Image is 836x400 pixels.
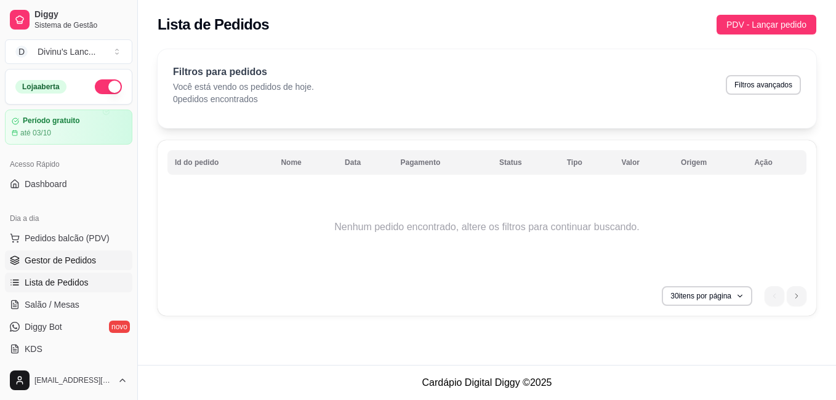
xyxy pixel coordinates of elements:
[5,250,132,270] a: Gestor de Pedidos
[25,178,67,190] span: Dashboard
[337,150,393,175] th: Data
[23,116,80,126] article: Período gratuito
[5,317,132,337] a: Diggy Botnovo
[38,46,96,58] div: Divinu's Lanc ...
[158,15,269,34] h2: Lista de Pedidos
[747,150,806,175] th: Ação
[5,366,132,395] button: [EMAIL_ADDRESS][DOMAIN_NAME]
[614,150,674,175] th: Valor
[5,295,132,314] a: Salão / Mesas
[25,343,42,355] span: KDS
[15,80,66,94] div: Loja aberta
[95,79,122,94] button: Alterar Status
[5,209,132,228] div: Dia a dia
[25,232,110,244] span: Pedidos balcão (PDV)
[662,286,752,306] button: 30itens por página
[717,15,816,34] button: PDV - Lançar pedido
[34,9,127,20] span: Diggy
[5,174,132,194] a: Dashboard
[173,65,314,79] p: Filtros para pedidos
[138,365,836,400] footer: Cardápio Digital Diggy © 2025
[5,154,132,174] div: Acesso Rápido
[560,150,614,175] th: Tipo
[5,5,132,34] a: DiggySistema de Gestão
[25,298,79,311] span: Salão / Mesas
[173,81,314,93] p: Você está vendo os pedidos de hoje.
[34,20,127,30] span: Sistema de Gestão
[25,321,62,333] span: Diggy Bot
[25,254,96,266] span: Gestor de Pedidos
[5,39,132,64] button: Select a team
[393,150,492,175] th: Pagamento
[492,150,560,175] th: Status
[726,75,801,95] button: Filtros avançados
[726,18,806,31] span: PDV - Lançar pedido
[758,280,813,312] nav: pagination navigation
[273,150,337,175] th: Nome
[173,93,314,105] p: 0 pedidos encontrados
[25,276,89,289] span: Lista de Pedidos
[787,286,806,306] li: next page button
[15,46,28,58] span: D
[167,178,806,276] td: Nenhum pedido encontrado, altere os filtros para continuar buscando.
[5,273,132,292] a: Lista de Pedidos
[5,228,132,248] button: Pedidos balcão (PDV)
[5,110,132,145] a: Período gratuitoaté 03/10
[5,339,132,359] a: KDS
[167,150,273,175] th: Id do pedido
[673,150,747,175] th: Origem
[34,375,113,385] span: [EMAIL_ADDRESS][DOMAIN_NAME]
[20,128,51,138] article: até 03/10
